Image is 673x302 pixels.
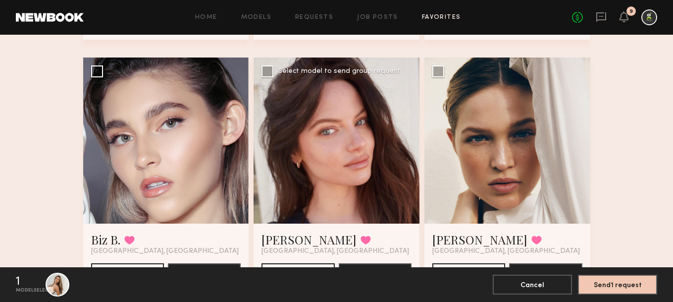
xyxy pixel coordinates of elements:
[422,14,461,21] a: Favorites
[91,247,239,255] span: [GEOGRAPHIC_DATA], [GEOGRAPHIC_DATA]
[578,275,657,295] button: Send1 request
[432,247,580,255] span: [GEOGRAPHIC_DATA], [GEOGRAPHIC_DATA]
[16,288,58,294] div: model selected
[261,263,334,283] button: See Portfolio
[509,263,582,283] button: Book Model
[91,263,164,283] button: See Portfolio
[261,232,357,247] a: [PERSON_NAME]
[195,14,217,21] a: Home
[432,263,505,283] button: See Portfolio
[168,263,241,283] button: Book Model
[357,14,398,21] a: Job Posts
[339,263,412,283] button: Book Model
[432,232,527,247] a: [PERSON_NAME]
[278,68,400,75] div: Select model to send group request
[295,14,333,21] a: Requests
[91,232,120,247] a: Biz B.
[241,14,271,21] a: Models
[261,247,409,255] span: [GEOGRAPHIC_DATA], [GEOGRAPHIC_DATA]
[493,275,572,295] button: Cancel
[629,9,633,14] div: 9
[16,276,20,288] div: 1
